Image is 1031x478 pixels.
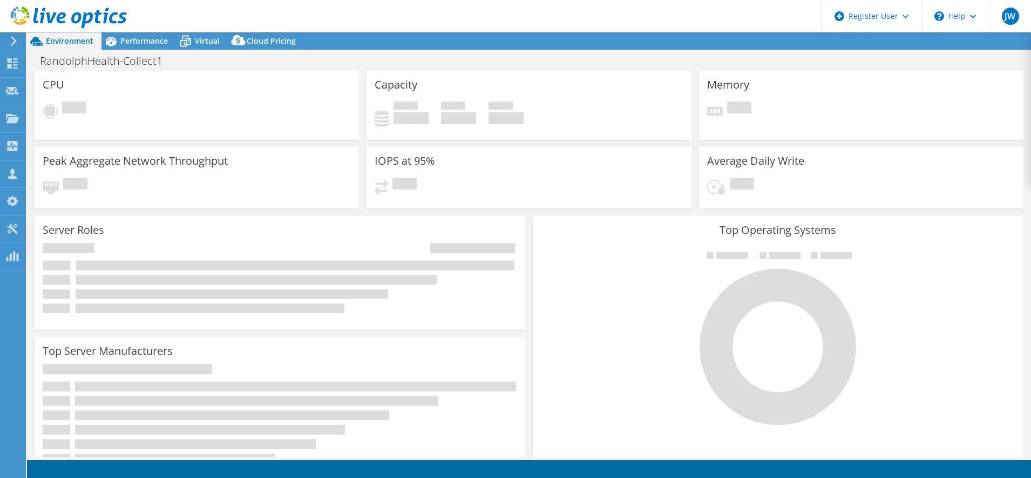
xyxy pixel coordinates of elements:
[392,178,417,192] span: Pending
[375,155,435,167] h3: IOPS at 95%
[394,112,429,124] h4: 0 GiB
[727,102,751,116] span: Pending
[489,102,513,112] span: Total
[62,102,86,116] span: Pending
[46,36,93,46] span: Environment
[441,102,465,112] span: Free
[707,155,804,167] h3: Average Daily Write
[35,55,179,67] h1: RandolphHealth-Collect1
[120,36,168,46] span: Performance
[707,79,749,91] h3: Memory
[1002,8,1019,25] span: JW
[43,345,173,357] h3: Top Server Manufacturers
[730,178,754,192] span: Pending
[541,224,1015,236] h3: Top Operating Systems
[489,112,524,124] h4: 0 GiB
[394,102,418,112] span: Used
[63,178,87,192] span: Pending
[43,224,104,236] h3: Server Roles
[43,79,64,91] h3: CPU
[934,11,944,21] svg: \n
[195,36,220,46] span: Virtual
[43,155,228,167] h3: Peak Aggregate Network Throughput
[441,112,476,124] h4: 0 GiB
[375,79,417,91] h3: Capacity
[247,36,296,46] span: Cloud Pricing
